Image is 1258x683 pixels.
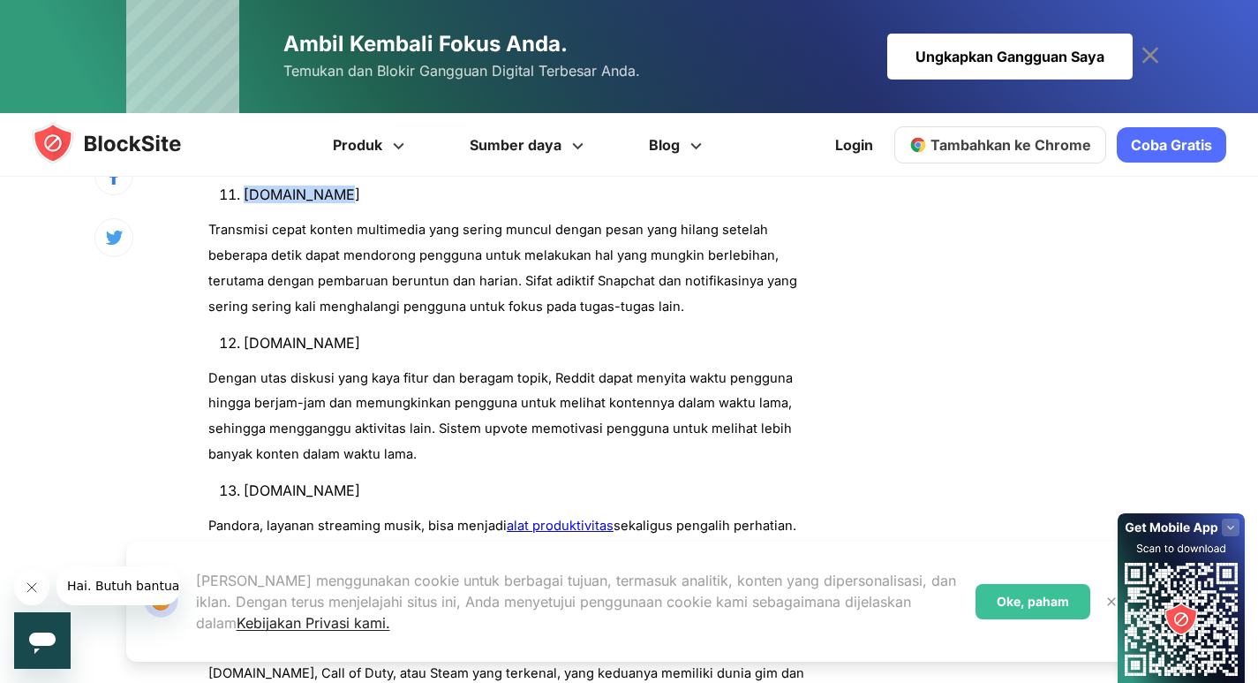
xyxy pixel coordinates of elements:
font: Blog [649,136,680,154]
font: Login [835,136,873,154]
font: Transmisi cepat konten multimedia yang sering muncul dengan pesan yang hilang setelah beberapa de... [208,222,797,314]
img: chrome-icon.svg [909,136,927,154]
iframe: Pesan dari perusahaan [56,566,180,605]
a: Coba Gratis [1117,127,1226,163]
a: Login [825,124,884,166]
font: Ambil Kembali Fokus Anda. [283,31,568,57]
button: Menutup [1100,590,1123,613]
font: Oke, paham [997,594,1069,609]
a: Kebijakan Privasi kami. [237,614,390,632]
font: Temukan dan Blokir Gangguan Digital Terbesar Anda. [283,62,640,80]
a: Produk [303,113,440,177]
a: Tambahkan ke Chrome [894,126,1106,163]
iframe: Tutup pesan [14,570,49,605]
iframe: Tombol untuk meluncurkan jendela pesan [14,612,71,669]
a: Blog [619,113,737,177]
font: Hai. Butuh bantuan? [11,12,138,27]
font: [DOMAIN_NAME] [244,186,360,203]
a: alat produktivitas [507,518,614,534]
font: Sumber daya [470,136,561,154]
a: Sumber daya [440,113,619,177]
font: Tambahkan ke Chrome [930,136,1091,154]
font: Pandora, layanan streaming musik, bisa menjadi [208,518,507,534]
font: Dengan utas diskusi yang kaya fitur dan beragam topik, Reddit dapat menyita waktu pengguna hingga... [208,370,793,462]
font: [PERSON_NAME] menggunakan cookie untuk berbagai tujuan, termasuk analitik, konten yang dipersonal... [196,572,956,632]
img: blocksite-icon.5d769676.svg [32,122,215,164]
font: Coba Gratis [1131,136,1212,154]
font: [DOMAIN_NAME] [244,482,360,499]
font: Produk [333,136,382,154]
font: Ungkapkan Gangguan Saya [915,48,1104,65]
font: [DOMAIN_NAME] [244,334,360,352]
img: Menutup [1104,595,1119,609]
